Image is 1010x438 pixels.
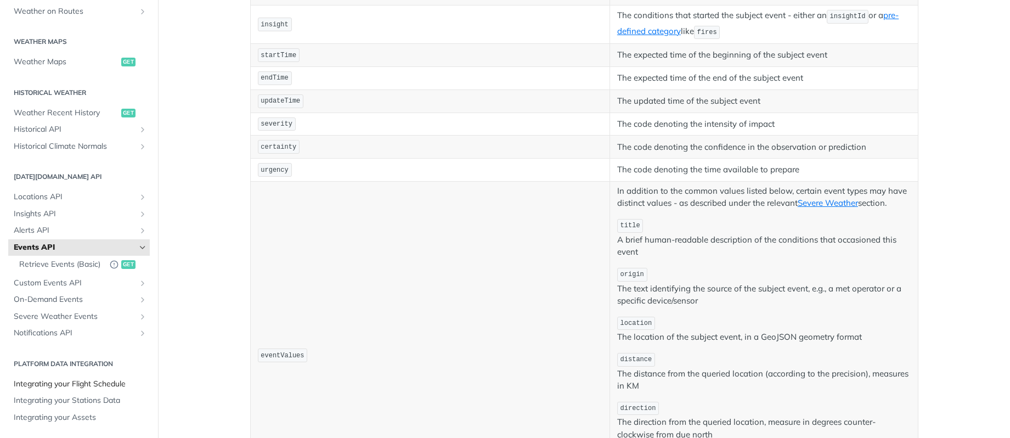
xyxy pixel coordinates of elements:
[617,267,911,307] p: The text identifying the source of the subject event, e.g., a met operator or a specific device/s...
[617,352,911,392] p: The distance from the queried location (according to the precision), measures in KM
[830,13,866,20] span: insightId
[8,54,150,70] a: Weather Mapsget
[14,242,136,253] span: Events API
[261,74,288,82] span: endTime
[617,185,911,210] p: In addition to the common values listed below, certain event types may have distinct values - as ...
[261,120,292,128] span: severity
[617,10,899,36] a: pre-defined category
[19,259,104,270] span: Retrieve Events (Basic)
[617,95,911,108] p: The updated time of the subject event
[14,209,136,220] span: Insights API
[8,409,150,426] a: Integrating your Assets
[261,166,288,174] span: urgency
[14,278,136,289] span: Custom Events API
[138,295,147,304] button: Show subpages for On-Demand Events
[138,210,147,218] button: Show subpages for Insights API
[14,6,136,17] span: Weather on Routes
[14,124,136,135] span: Historical API
[617,118,911,131] p: The code denoting the intensity of impact
[620,271,644,278] span: origin
[14,379,147,390] span: Integrating your Flight Schedule
[617,316,911,344] p: The location of the subject event, in a GeoJSON geometry format
[14,328,136,339] span: Notifications API
[617,72,911,85] p: The expected time of the end of the subject event
[121,260,136,269] span: get
[138,312,147,321] button: Show subpages for Severe Weather Events
[617,9,911,41] p: The conditions that started the subject event - either an or a like
[121,58,136,66] span: get
[138,226,147,235] button: Show subpages for Alerts API
[8,308,150,325] a: Severe Weather EventsShow subpages for Severe Weather Events
[14,395,147,406] span: Integrating your Stations Data
[8,189,150,205] a: Locations APIShow subpages for Locations API
[8,3,150,20] a: Weather on RoutesShow subpages for Weather on Routes
[138,243,147,252] button: Hide subpages for Events API
[261,21,288,29] span: insight
[8,376,150,392] a: Integrating your Flight Schedule
[138,7,147,16] button: Show subpages for Weather on Routes
[8,239,150,256] a: Events APIHide subpages for Events API
[8,359,150,369] h2: Platform DATA integration
[110,259,119,271] button: Deprecated Endpoint
[14,225,136,236] span: Alerts API
[617,218,911,259] p: A brief human-readable description of the conditions that occasioned this event
[261,143,296,151] span: certainty
[8,222,150,239] a: Alerts APIShow subpages for Alerts API
[261,352,304,360] span: eventValues
[620,356,652,363] span: distance
[620,405,656,412] span: direction
[8,325,150,341] a: Notifications APIShow subpages for Notifications API
[14,256,150,273] a: Retrieve Events (Basic)Deprecated Endpointget
[8,105,150,121] a: Weather Recent Historyget
[14,192,136,203] span: Locations API
[8,121,150,138] a: Historical APIShow subpages for Historical API
[8,37,150,47] h2: Weather Maps
[14,412,147,423] span: Integrating your Assets
[8,138,150,155] a: Historical Climate NormalsShow subpages for Historical Climate Normals
[14,311,136,322] span: Severe Weather Events
[14,141,136,152] span: Historical Climate Normals
[8,392,150,409] a: Integrating your Stations Data
[138,125,147,134] button: Show subpages for Historical API
[8,291,150,308] a: On-Demand EventsShow subpages for On-Demand Events
[138,279,147,288] button: Show subpages for Custom Events API
[138,142,147,151] button: Show subpages for Historical Climate Normals
[8,206,150,222] a: Insights APIShow subpages for Insights API
[14,57,119,68] span: Weather Maps
[620,222,640,229] span: title
[798,198,858,208] a: Severe Weather
[14,108,119,119] span: Weather Recent History
[697,29,717,36] span: fires
[8,88,150,98] h2: Historical Weather
[8,275,150,291] a: Custom Events APIShow subpages for Custom Events API
[617,49,911,61] p: The expected time of the beginning of the subject event
[138,329,147,338] button: Show subpages for Notifications API
[138,193,147,201] button: Show subpages for Locations API
[617,141,911,154] p: The code denoting the confidence in the observation or prediction
[261,52,296,59] span: startTime
[121,109,136,117] span: get
[617,164,911,176] p: The code denoting the time available to prepare
[261,97,300,105] span: updateTime
[8,172,150,182] h2: [DATE][DOMAIN_NAME] API
[620,319,652,327] span: location
[14,294,136,305] span: On-Demand Events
